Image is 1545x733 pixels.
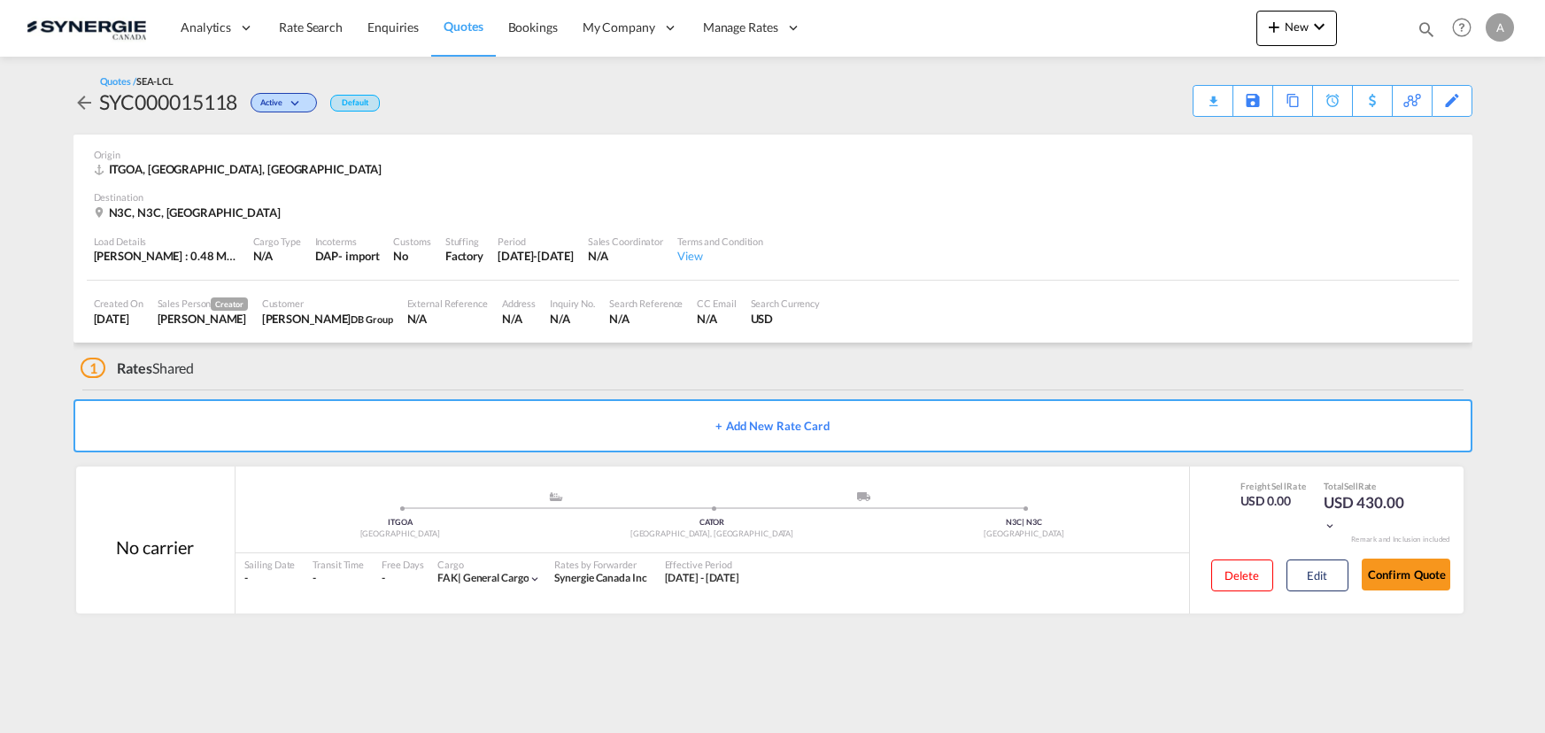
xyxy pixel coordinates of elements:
span: Bookings [508,19,558,35]
div: N/A [253,248,301,264]
div: Customs [393,235,430,248]
div: Sales Coordinator [588,235,663,248]
md-icon: icon-chevron-down [287,99,308,109]
div: N/A [502,311,536,327]
div: USD [751,311,821,327]
div: A [1486,13,1514,42]
span: Manage Rates [703,19,778,36]
div: 26 Sep 2025 - 25 Oct 2025 [665,571,740,586]
span: Help [1447,12,1477,42]
div: No carrier [116,535,193,559]
div: N/A [550,311,595,327]
span: Synergie Canada Inc [554,571,646,584]
div: Search Reference [609,297,683,310]
md-icon: icon-download [1202,89,1224,102]
span: N3C [1026,517,1042,527]
div: Origin [94,148,1452,161]
div: Adriana Groposila [158,311,248,327]
span: Creator [211,297,247,311]
div: [GEOGRAPHIC_DATA] [868,529,1179,540]
div: Cargo [437,558,541,571]
div: ITGOA, Genova, Asia Pacific [94,161,387,177]
div: [GEOGRAPHIC_DATA], [GEOGRAPHIC_DATA] [556,529,868,540]
div: 26 Sep 2025 [94,311,143,327]
div: Quotes /SEA-LCL [100,74,174,88]
div: Rates by Forwarder [554,558,646,571]
div: - [313,571,364,586]
div: DAP [315,248,339,264]
md-icon: assets/icons/custom/ship-fill.svg [545,492,567,501]
span: FAK [437,571,463,584]
md-icon: icon-chevron-down [1324,520,1336,532]
md-icon: icon-chevron-down [1309,16,1330,37]
div: N/A [407,311,488,327]
div: N/A [588,248,663,264]
div: SYC000015118 [99,88,238,116]
span: Quotes [444,19,483,34]
div: Help [1447,12,1486,44]
span: Rates [117,359,152,376]
div: No [393,248,430,264]
button: Delete [1211,559,1273,591]
span: Sell [1344,481,1358,491]
md-icon: icon-chevron-down [529,573,541,585]
div: Change Status Here [251,93,317,112]
div: Quote PDF is not available at this time [1202,86,1224,102]
div: Stuffing [445,235,483,248]
div: Sales Person [158,297,248,311]
div: Period [498,235,574,248]
md-icon: icon-magnify [1417,19,1436,39]
md-icon: icon-plus 400-fg [1263,16,1285,37]
div: [PERSON_NAME] : 0.48 MT | Volumetric Wt : 4.68 CBM | Chargeable Wt : 4.68 W/M [94,248,239,264]
button: Edit [1286,559,1348,591]
div: icon-arrow-left [73,88,99,116]
div: Cargo Type [253,235,301,248]
div: Free Days [382,558,424,571]
div: USD 430.00 [1324,492,1412,535]
div: Change Status Here [237,88,321,116]
span: N3C [1006,517,1024,527]
div: [GEOGRAPHIC_DATA] [244,529,556,540]
div: Total Rate [1324,480,1412,492]
md-icon: icon-arrow-left [73,92,95,113]
div: Inquiry No. [550,297,595,310]
span: Rate Search [279,19,343,35]
div: Created On [94,297,143,310]
div: N3C, N3C, Canada [94,204,285,220]
div: Address [502,297,536,310]
div: Effective Period [665,558,740,571]
div: Freight Rate [1240,480,1307,492]
img: road [857,492,870,501]
span: New [1263,19,1330,34]
div: Search Currency [751,297,821,310]
div: icon-magnify [1417,19,1436,46]
span: | [1022,517,1024,527]
div: Save As Template [1233,86,1272,116]
div: Default [330,95,379,112]
div: Transit Time [313,558,364,571]
div: Factory Stuffing [445,248,483,264]
div: EDOARDO MARTIGNAGO [262,311,393,327]
div: N/A [609,311,683,327]
span: 1 [81,358,106,378]
div: Sailing Date [244,558,296,571]
div: N/A [697,311,736,327]
span: SEA-LCL [136,75,174,87]
span: Sell [1271,481,1286,491]
div: CATOR [556,517,868,529]
span: Active [260,97,286,114]
span: | [458,571,461,584]
div: USD 0.00 [1240,492,1307,510]
div: Incoterms [315,235,380,248]
span: DB Group [351,313,392,325]
div: - [382,571,385,586]
div: general cargo [437,571,529,586]
div: - import [338,248,379,264]
span: My Company [583,19,655,36]
div: Delivery ModeService Type - [712,492,1024,510]
div: View [677,248,763,264]
div: CC Email [697,297,736,310]
button: icon-plus 400-fgNewicon-chevron-down [1256,11,1337,46]
div: Load Details [94,235,239,248]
